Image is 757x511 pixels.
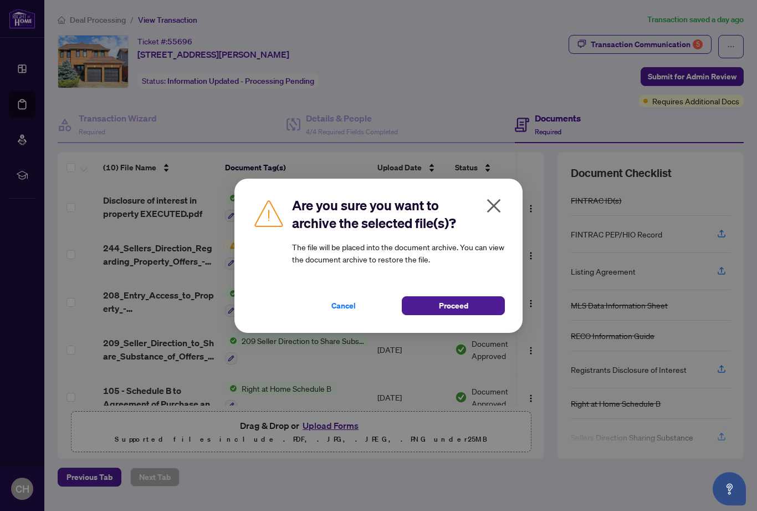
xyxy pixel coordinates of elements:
[252,196,285,230] img: Caution Icon
[402,296,505,315] button: Proceed
[331,297,356,315] span: Cancel
[713,472,746,505] button: Open asap
[439,297,468,315] span: Proceed
[292,196,505,232] h2: Are you sure you want to archive the selected file(s)?
[292,241,505,265] article: The file will be placed into the document archive. You can view the document archive to restore t...
[292,296,395,315] button: Cancel
[485,197,503,215] span: close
